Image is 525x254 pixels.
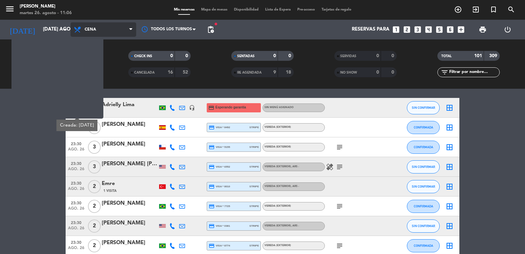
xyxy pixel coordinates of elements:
[407,101,440,114] button: SIN CONFIRMAR
[449,69,499,76] input: Filtrar por nombre...
[102,160,157,168] div: [PERSON_NAME] [PERSON_NAME]
[209,203,215,209] i: credit_card
[264,165,299,168] span: Vereda (EXTERIOR)
[231,8,262,12] span: Disponibilidad
[291,165,299,168] span: , ARS -
[249,125,259,129] span: stripe
[209,223,215,229] i: credit_card
[102,120,157,129] div: [PERSON_NAME]
[103,188,116,194] span: 1 Visita
[102,140,157,149] div: [PERSON_NAME]
[264,106,294,109] span: Sin menú asignado
[446,143,453,151] i: border_all
[336,202,344,210] i: subject
[68,147,84,155] span: ago. 26
[403,25,411,34] i: looks_two
[495,20,520,39] div: LOG OUT
[102,219,157,227] div: [PERSON_NAME]
[68,100,84,108] span: 23:30
[209,125,215,130] i: credit_card
[412,165,435,169] span: SIN CONFIRMAR
[68,140,84,147] span: 23:30
[412,224,435,228] span: SIN CONFIRMAR
[88,180,101,193] span: 2
[68,167,84,174] span: ago. 26
[68,206,84,214] span: ago. 26
[264,224,299,227] span: Vereda (EXTERIOR)
[209,144,215,150] i: credit_card
[61,26,69,34] i: arrow_drop_down
[209,203,230,209] span: visa * 7725
[288,54,292,58] strong: 0
[407,141,440,154] button: CONFIRMADA
[62,53,70,57] strong: 101
[264,146,291,148] span: Vereda (EXTERIOR)
[414,145,433,149] span: CONFIRMADA
[209,184,215,190] i: credit_card
[68,219,84,226] span: 23:30
[102,199,157,208] div: [PERSON_NAME]
[88,239,101,252] span: 2
[5,4,15,16] button: menu
[209,243,215,249] i: credit_card
[264,205,291,207] span: Vereda (EXTERIOR)
[474,54,482,58] strong: 101
[77,63,86,67] strong: 159
[189,105,195,111] i: headset_mic
[249,184,259,189] span: stripe
[237,71,262,74] span: RE AGENDADA
[286,70,292,75] strong: 18
[85,27,96,32] span: Cena
[376,54,379,58] strong: 0
[326,163,334,171] i: healing
[20,10,72,16] div: martes 26. agosto - 11:06
[209,125,230,130] span: visa * 8492
[507,6,515,13] i: search
[68,246,84,253] span: ago. 26
[454,6,462,13] i: add_circle_outline
[88,219,101,233] span: 2
[29,64,52,67] span: CONFIRMADA
[273,70,276,75] strong: 9
[407,239,440,252] button: CONFIRMADA
[77,53,86,57] strong: 309
[170,54,173,58] strong: 0
[5,4,15,14] i: menu
[407,219,440,233] button: SIN CONFIRMAR
[457,25,465,34] i: add_box
[264,126,291,128] span: Vereda (EXTERIOR)
[446,222,453,230] i: border_all
[424,25,433,34] i: looks_4
[441,55,451,58] span: TOTAL
[414,244,433,247] span: CONFIRMADA
[352,27,389,33] span: Reservas para
[209,223,230,229] span: visa * 0381
[198,8,231,12] span: Mapa de mesas
[489,54,498,58] strong: 309
[446,25,454,34] i: looks_6
[407,160,440,173] button: SIN CONFIRMAR
[214,22,218,26] span: fiber_manual_record
[88,101,101,114] span: 2
[336,242,344,250] i: subject
[237,55,255,58] span: SENTADAS
[291,224,299,227] span: , ARS -
[446,163,453,171] i: border_all
[407,121,440,134] button: CONFIRMADA
[376,70,379,75] strong: 0
[340,71,357,74] span: NO SHOW
[65,63,70,67] strong: 54
[208,105,214,111] i: credit_card
[183,70,189,75] strong: 52
[68,199,84,206] span: 23:30
[77,70,86,75] strong: 150
[414,126,433,129] span: CONFIRMADA
[209,164,215,170] i: credit_card
[414,204,433,208] span: CONFIRMADA
[294,8,318,12] span: Pre-acceso
[435,25,444,34] i: looks_5
[413,25,422,34] i: looks_3
[249,165,259,169] span: stripe
[102,179,157,188] div: Emre
[504,26,512,34] i: power_settings_new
